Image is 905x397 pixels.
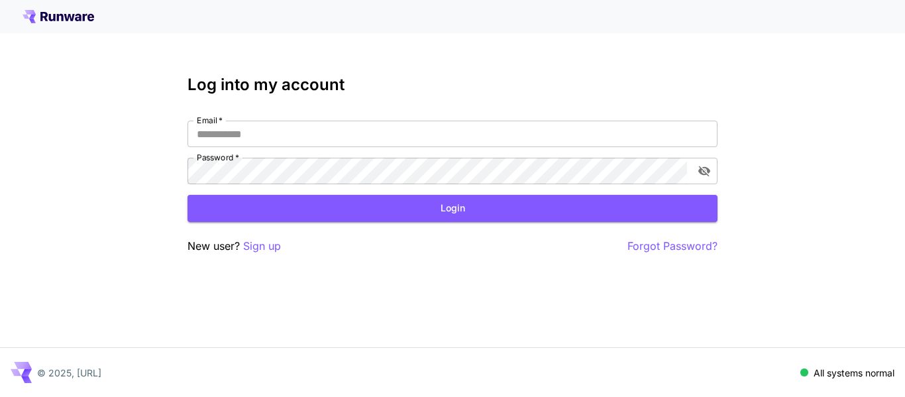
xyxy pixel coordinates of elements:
[692,159,716,183] button: toggle password visibility
[243,238,281,255] button: Sign up
[814,366,894,380] p: All systems normal
[197,115,223,126] label: Email
[627,238,718,255] button: Forgot Password?
[187,238,281,255] p: New user?
[187,76,718,94] h3: Log into my account
[37,366,101,380] p: © 2025, [URL]
[187,195,718,222] button: Login
[197,152,239,163] label: Password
